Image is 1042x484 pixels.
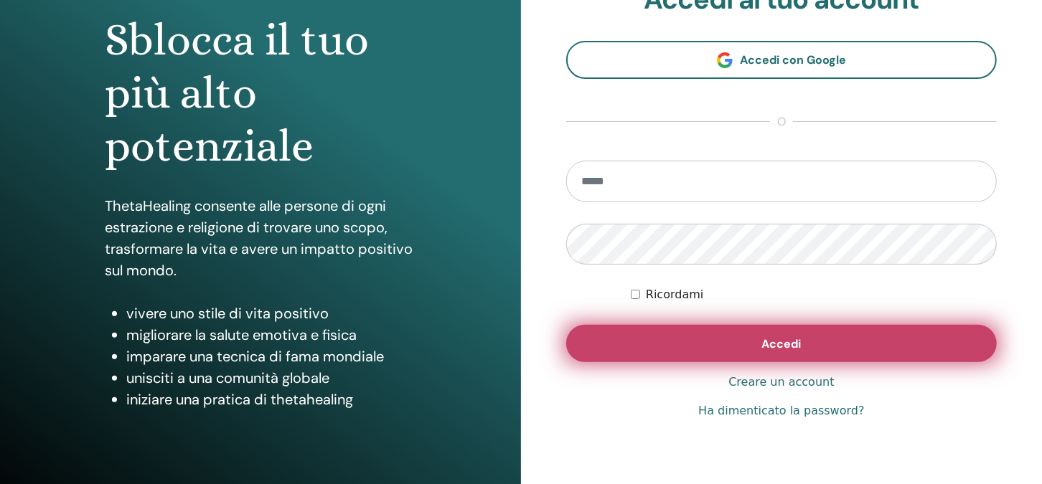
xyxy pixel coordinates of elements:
span: Accedi [762,336,802,351]
a: Ha dimenticato la password? [698,402,864,419]
li: imparare una tecnica di fama mondiale [126,346,416,367]
span: o [770,113,793,131]
button: Accedi [566,325,997,362]
li: vivere uno stile di vita positivo [126,303,416,324]
li: iniziare una pratica di thetahealing [126,389,416,410]
div: Keep me authenticated indefinitely or until I manually logout [631,286,997,303]
a: Creare un account [728,374,834,391]
span: Accedi con Google [740,52,846,67]
a: Accedi con Google [566,41,997,79]
li: unisciti a una comunità globale [126,367,416,389]
p: ThetaHealing consente alle persone di ogni estrazione e religione di trovare uno scopo, trasforma... [105,195,416,281]
li: migliorare la salute emotiva e fisica [126,324,416,346]
label: Ricordami [646,286,703,303]
h1: Sblocca il tuo più alto potenziale [105,14,416,174]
